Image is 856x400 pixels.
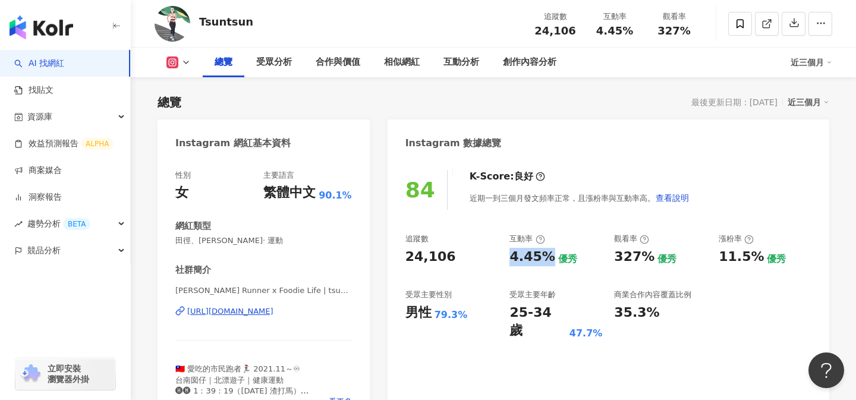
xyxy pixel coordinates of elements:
div: 受眾分析 [256,55,292,70]
img: logo [10,15,73,39]
a: chrome extension立即安裝 瀏覽器外掛 [15,358,115,390]
span: rise [14,220,23,228]
span: 立即安裝 瀏覽器外掛 [48,363,89,385]
div: 總覽 [158,94,181,111]
div: Tsuntsun [199,14,253,29]
div: 觀看率 [652,11,697,23]
div: 網紅類型 [175,220,211,232]
div: 繁體中文 [263,184,316,202]
div: 觀看率 [614,234,649,244]
div: 漲粉率 [719,234,754,244]
span: 90.1% [319,189,352,202]
div: 追蹤數 [405,234,429,244]
div: K-Score : [470,170,545,183]
div: 受眾主要年齡 [509,289,556,300]
span: 查看說明 [656,193,689,203]
div: 25-34 歲 [509,304,566,341]
span: 24,106 [534,24,575,37]
span: 327% [657,25,691,37]
div: 主要語言 [263,170,294,181]
a: 效益預測報告ALPHA [14,138,114,150]
div: 47.7% [569,327,603,340]
span: 4.45% [596,25,633,37]
div: 創作內容分析 [503,55,556,70]
a: 洞察報告 [14,191,62,203]
div: 男性 [405,304,432,322]
div: 互動率 [592,11,637,23]
div: 近三個月 [788,95,829,110]
div: 4.45% [509,248,555,266]
div: 總覽 [215,55,232,70]
div: 商業合作內容覆蓋比例 [614,289,691,300]
div: 最後更新日期：[DATE] [691,97,778,107]
div: 優秀 [558,253,577,266]
div: 24,106 [405,248,456,266]
a: [URL][DOMAIN_NAME] [175,306,352,317]
a: 商案媒合 [14,165,62,177]
div: [URL][DOMAIN_NAME] [187,306,273,317]
div: 近期一到三個月發文頻率正常，且漲粉率與互動率高。 [470,186,690,210]
div: 受眾主要性別 [405,289,452,300]
div: 互動率 [509,234,545,244]
div: 互動分析 [443,55,479,70]
span: 趨勢分析 [27,210,90,237]
div: 良好 [514,170,533,183]
div: 女 [175,184,188,202]
span: 競品分析 [27,237,61,264]
div: 性別 [175,170,191,181]
div: 優秀 [767,253,786,266]
span: [PERSON_NAME] Runner x Foodie Life | tsun_run [175,285,352,296]
img: KOL Avatar [155,6,190,42]
div: 79.3% [435,308,468,322]
div: 11.5% [719,248,764,266]
img: chrome extension [19,364,42,383]
div: 社群簡介 [175,264,211,276]
div: 327% [614,248,654,266]
div: BETA [63,218,90,230]
span: 資源庫 [27,103,52,130]
button: 查看說明 [655,186,690,210]
iframe: Help Scout Beacon - Open [808,352,844,388]
div: 35.3% [614,304,659,322]
div: 追蹤數 [533,11,578,23]
div: 近三個月 [791,53,832,72]
div: Instagram 數據總覽 [405,137,502,150]
a: searchAI 找網紅 [14,58,64,70]
div: 相似網紅 [384,55,420,70]
div: 84 [405,178,435,202]
a: 找貼文 [14,84,53,96]
div: 優秀 [657,253,676,266]
div: 合作與價值 [316,55,360,70]
span: 田徑、[PERSON_NAME]· 運動 [175,235,352,246]
div: Instagram 網紅基本資料 [175,137,291,150]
